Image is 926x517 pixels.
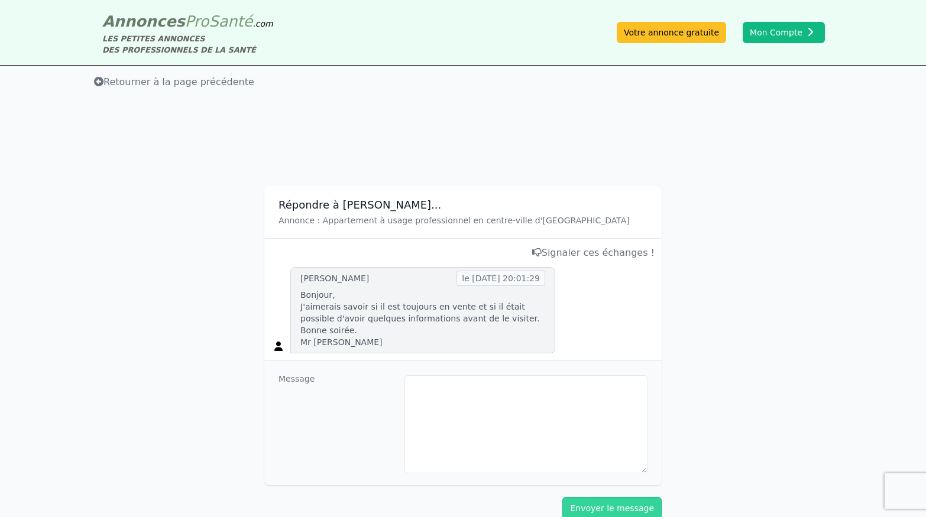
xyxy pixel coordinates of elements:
[102,12,273,30] a: AnnoncesProSanté.com
[300,272,369,284] div: [PERSON_NAME]
[94,77,103,86] i: Retourner à la liste
[279,214,647,226] p: Annonce : Appartement à usage professionnel en centre-ville d'[GEOGRAPHIC_DATA]
[252,19,273,28] span: .com
[279,373,395,473] dt: Message
[209,12,252,30] span: Santé
[94,76,254,87] span: Retourner à la page précédente
[271,246,655,260] div: Signaler ces échanges !
[185,12,209,30] span: Pro
[102,12,185,30] span: Annonces
[300,289,545,348] p: Bonjour, J'aimerais savoir si il est toujours en vente et si il était possible d'avoir quelques i...
[743,22,825,43] button: Mon Compte
[617,22,726,43] a: Votre annonce gratuite
[456,271,545,286] span: le [DATE] 20:01:29
[279,198,647,212] h3: Répondre à [PERSON_NAME]...
[102,33,273,56] div: LES PETITES ANNONCES DES PROFESSIONNELS DE LA SANTÉ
